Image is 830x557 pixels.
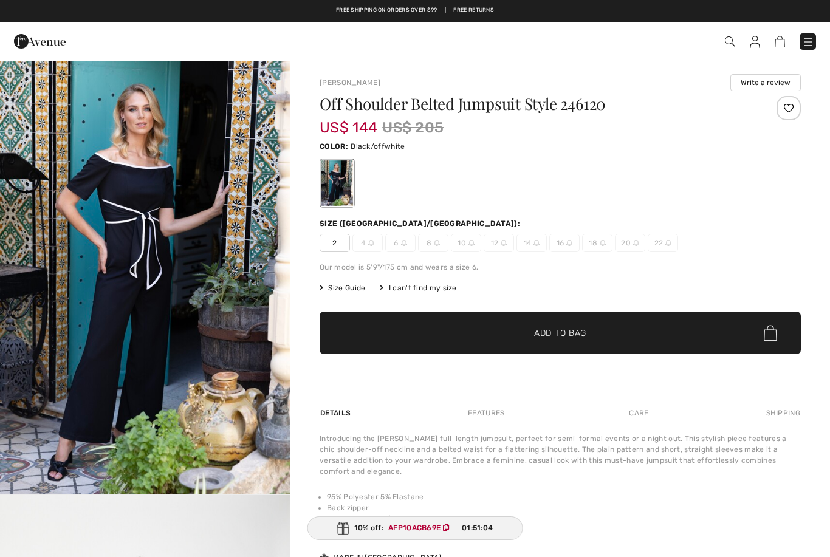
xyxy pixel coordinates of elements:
img: 1ère Avenue [14,29,66,53]
span: 8 [418,234,448,252]
img: ring-m.svg [401,240,407,246]
li: Approximate length (size 12): 50" - 127 cm [327,524,801,535]
a: Free Returns [453,6,494,15]
div: Black/offwhite [321,160,353,206]
img: Bag.svg [764,325,777,341]
a: 1ère Avenue [14,35,66,46]
img: My Info [750,36,760,48]
span: 18 [582,234,612,252]
img: ring-m.svg [600,240,606,246]
span: 22 [648,234,678,252]
div: I can't find my size [380,282,456,293]
a: [PERSON_NAME] [320,78,380,87]
button: Write a review [730,74,801,91]
span: 16 [549,234,580,252]
span: 14 [516,234,547,252]
span: Black/offwhite [351,142,405,151]
img: ring-m.svg [633,240,639,246]
img: ring-m.svg [501,240,507,246]
span: Add to Bag [534,327,586,340]
div: Features [458,402,515,424]
div: Care [619,402,659,424]
img: Gift.svg [337,522,349,535]
div: Our model is 5'9"/175 cm and wears a size 6. [320,262,801,273]
span: US$ 144 [320,107,377,136]
div: 10% off: [307,516,523,540]
span: US$ 205 [382,117,444,138]
img: Shopping Bag [775,36,785,47]
span: 20 [615,234,645,252]
div: Introducing the [PERSON_NAME] full-length jumpsuit, perfect for semi-formal events or a night out... [320,433,801,477]
h1: Off Shoulder Belted Jumpsuit Style 246120 [320,96,721,112]
img: ring-m.svg [368,240,374,246]
img: ring-m.svg [468,240,475,246]
div: Size ([GEOGRAPHIC_DATA]/[GEOGRAPHIC_DATA]): [320,218,523,229]
span: Size Guide [320,282,365,293]
a: Free shipping on orders over $99 [336,6,437,15]
span: 2 [320,234,350,252]
span: Color: [320,142,348,151]
img: ring-m.svg [566,240,572,246]
div: Details [320,402,354,424]
span: 6 [385,234,416,252]
span: 12 [484,234,514,252]
span: 4 [352,234,383,252]
button: Add to Bag [320,312,801,354]
span: 01:51:04 [462,522,493,533]
ins: AFP10ACB69E [388,524,441,532]
img: ring-m.svg [434,240,440,246]
div: Shipping [763,402,801,424]
img: Search [725,36,735,47]
li: Back zipper [327,502,801,513]
span: 10 [451,234,481,252]
li: Our model is 5'9"/175 cm and wears a size 6. [327,513,801,524]
img: Menu [802,36,814,48]
li: 95% Polyester 5% Elastane [327,491,801,502]
img: ring-m.svg [665,240,671,246]
span: | [445,6,446,15]
img: ring-m.svg [533,240,540,246]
